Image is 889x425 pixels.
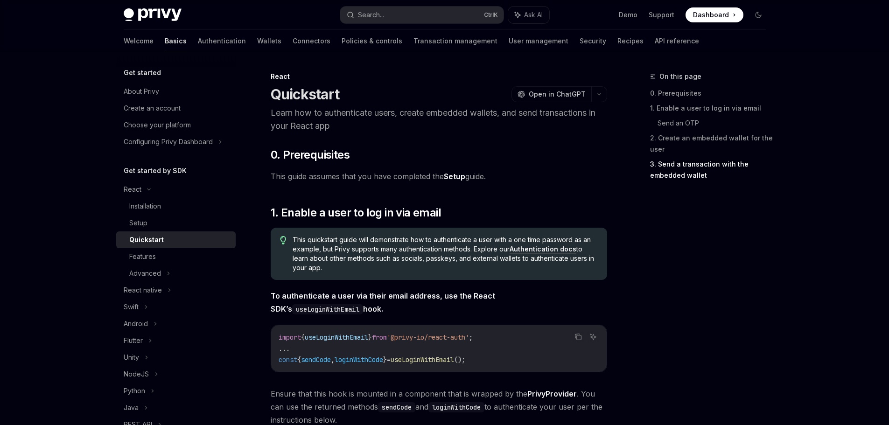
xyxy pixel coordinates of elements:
div: React [124,184,141,195]
button: Ask AI [587,331,599,343]
div: Python [124,385,145,397]
span: This quickstart guide will demonstrate how to authenticate a user with a one time password as an ... [293,235,597,272]
a: Authentication [198,30,246,52]
div: Create an account [124,103,181,114]
button: Search...CtrlK [340,7,504,23]
a: Policies & controls [342,30,402,52]
a: PrivyProvider [527,389,577,399]
span: On this page [659,71,701,82]
span: '@privy-io/react-auth' [387,333,469,341]
span: ; [469,333,473,341]
a: Features [116,248,236,265]
a: Security [580,30,606,52]
div: Setup [129,217,147,229]
strong: To authenticate a user via their email address, use the React SDK’s hook. [271,291,495,314]
div: NodeJS [124,369,149,380]
a: Basics [165,30,187,52]
span: { [297,355,301,364]
a: Wallets [257,30,281,52]
a: 2. Create an embedded wallet for the user [650,131,773,157]
div: React native [124,285,162,296]
span: sendCode [301,355,331,364]
a: Demo [619,10,637,20]
div: Features [129,251,156,262]
a: About Privy [116,83,236,100]
span: Ask AI [524,10,543,20]
a: Recipes [617,30,644,52]
svg: Tip [280,236,287,244]
div: Java [124,402,139,413]
div: About Privy [124,86,159,97]
code: loginWithCode [428,402,484,412]
a: 0. Prerequisites [650,86,773,101]
span: } [383,355,387,364]
span: import [279,333,301,341]
span: } [368,333,372,341]
span: Open in ChatGPT [529,90,586,99]
a: Connectors [293,30,330,52]
div: Swift [124,301,139,313]
button: Toggle dark mode [751,7,766,22]
a: Transaction management [413,30,497,52]
a: Create an account [116,100,236,117]
button: Ask AI [508,7,549,23]
span: (); [454,355,465,364]
a: Setup [444,172,465,181]
a: Setup [116,215,236,231]
span: = [387,355,391,364]
img: dark logo [124,8,182,21]
a: Support [649,10,674,20]
a: Send an OTP [658,116,773,131]
a: User management [509,30,568,52]
h5: Get started [124,67,161,78]
span: useLoginWithEmail [391,355,454,364]
div: Unity [124,352,139,363]
a: Dashboard [686,7,743,22]
span: Dashboard [693,10,729,20]
div: Choose your platform [124,119,191,131]
a: Choose your platform [116,117,236,133]
a: Installation [116,198,236,215]
span: This guide assumes that you have completed the guide. [271,170,607,183]
h1: Quickstart [271,86,340,103]
a: API reference [655,30,699,52]
span: const [279,355,297,364]
p: Learn how to authenticate users, create embedded wallets, and send transactions in your React app [271,106,607,132]
div: Advanced [129,268,161,279]
button: Copy the contents from the code block [572,331,584,343]
span: 1. Enable a user to log in via email [271,205,441,220]
a: 3. Send a transaction with the embedded wallet [650,157,773,183]
code: sendCode [378,402,415,412]
div: React [271,72,607,81]
div: Flutter [124,335,143,346]
span: from [372,333,387,341]
h5: Get started by SDK [124,165,187,176]
span: loginWithCode [335,355,383,364]
code: useLoginWithEmail [292,304,363,314]
div: Search... [358,9,384,21]
div: Installation [129,201,161,212]
button: Open in ChatGPT [511,86,591,102]
div: Android [124,318,148,329]
span: Ctrl K [484,11,498,19]
span: 0. Prerequisites [271,147,350,162]
span: { [301,333,305,341]
a: Quickstart [116,231,236,248]
a: Welcome [124,30,154,52]
div: Quickstart [129,234,164,245]
span: ... [279,344,290,353]
div: Configuring Privy Dashboard [124,136,213,147]
span: , [331,355,335,364]
a: 1. Enable a user to log in via email [650,101,773,116]
a: Authentication docs [510,245,576,253]
span: useLoginWithEmail [305,333,368,341]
